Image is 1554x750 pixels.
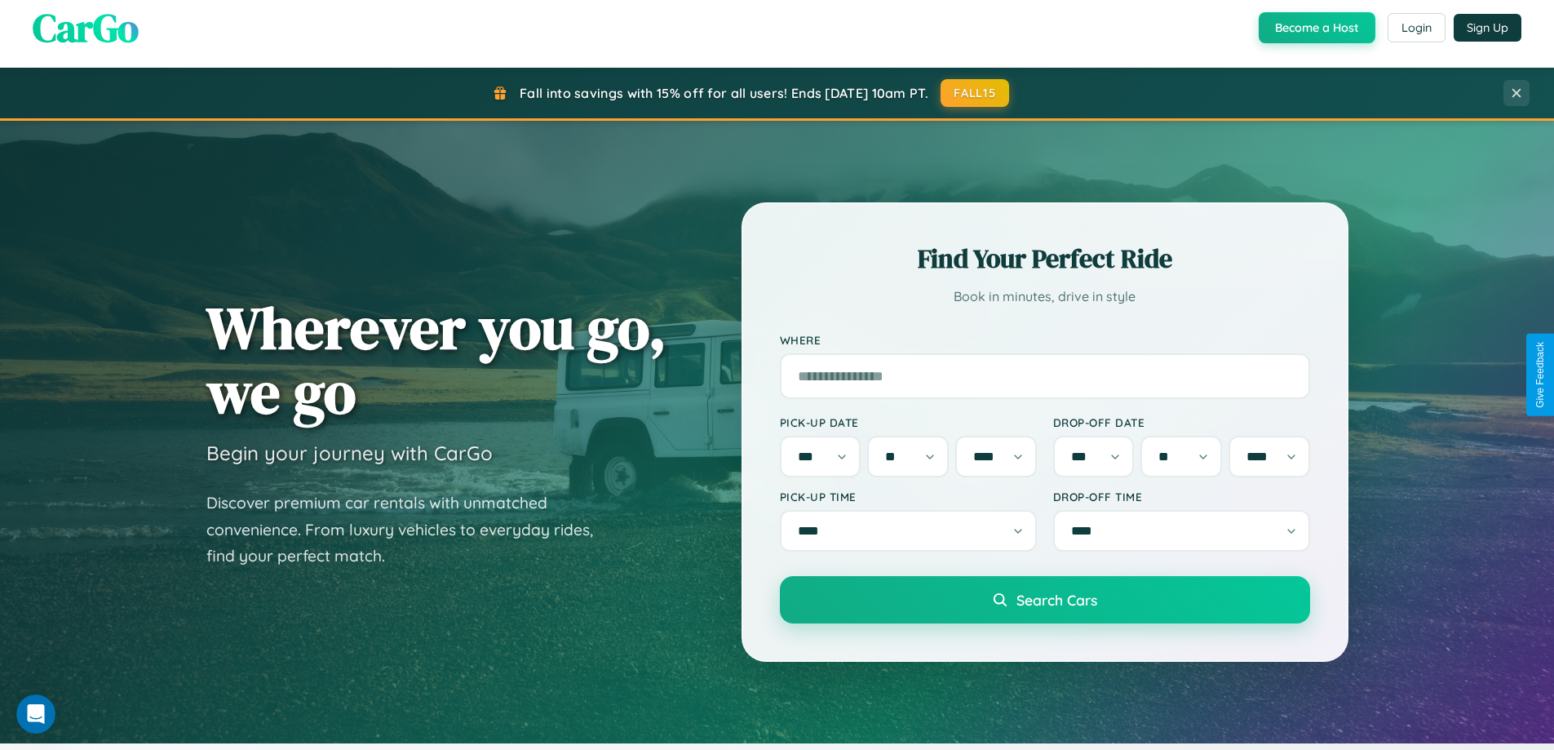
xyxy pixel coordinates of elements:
label: Where [780,333,1310,347]
p: Discover premium car rentals with unmatched convenience. From luxury vehicles to everyday rides, ... [206,490,614,570]
button: Sign Up [1454,14,1521,42]
button: FALL15 [941,79,1009,107]
span: Fall into savings with 15% off for all users! Ends [DATE] 10am PT. [520,85,928,101]
label: Pick-up Date [780,415,1037,429]
button: Become a Host [1259,12,1375,43]
button: Search Cars [780,576,1310,624]
span: Search Cars [1016,591,1097,609]
iframe: Intercom live chat [16,695,55,734]
label: Drop-off Date [1053,415,1310,429]
label: Pick-up Time [780,490,1037,504]
div: Give Feedback [1534,342,1546,408]
h3: Begin your journey with CarGo [206,441,493,465]
h1: Wherever you go, we go [206,295,666,424]
button: Login [1388,13,1446,42]
p: Book in minutes, drive in style [780,285,1310,308]
h2: Find Your Perfect Ride [780,241,1310,277]
label: Drop-off Time [1053,490,1310,504]
span: CarGo [33,1,139,55]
